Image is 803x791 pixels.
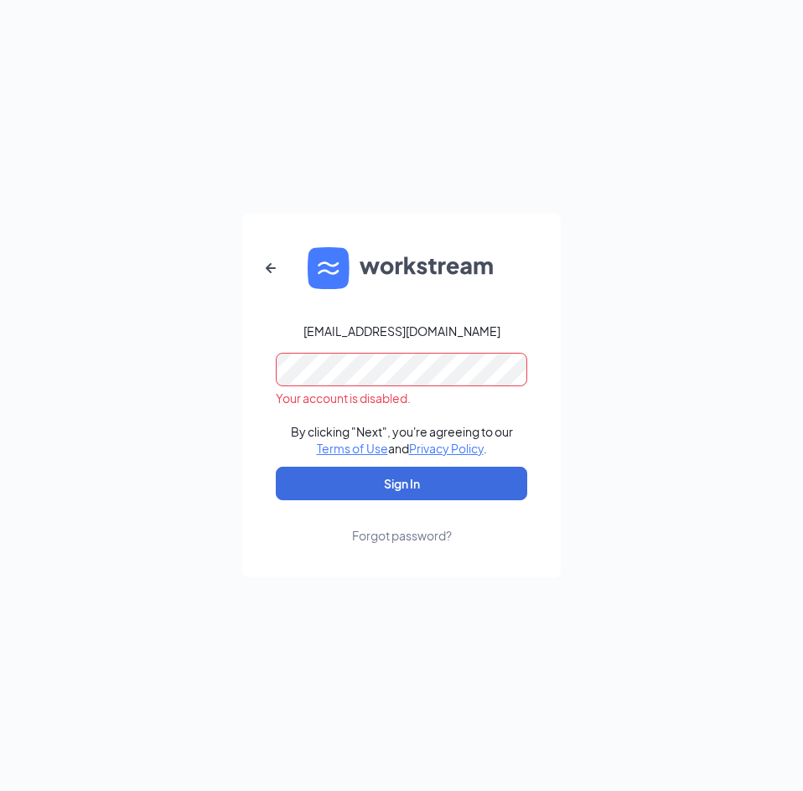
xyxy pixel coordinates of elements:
[317,441,388,456] a: Terms of Use
[352,527,452,544] div: Forgot password?
[308,247,495,289] img: WS logo and Workstream text
[261,258,281,278] svg: ArrowLeftNew
[352,500,452,544] a: Forgot password?
[276,467,527,500] button: Sign In
[251,248,291,288] button: ArrowLeftNew
[276,390,527,406] div: Your account is disabled.
[303,323,500,339] div: [EMAIL_ADDRESS][DOMAIN_NAME]
[409,441,484,456] a: Privacy Policy
[291,423,513,457] div: By clicking "Next", you're agreeing to our and .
